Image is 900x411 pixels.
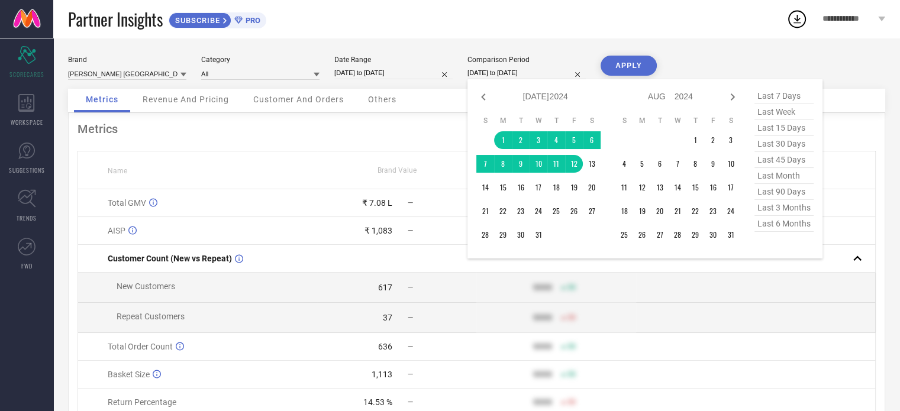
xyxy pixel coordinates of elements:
[565,202,583,220] td: Fri Jul 26 2024
[754,184,814,200] span: last 90 days
[363,397,392,407] div: 14.53 %
[533,313,552,322] div: 9999
[567,342,576,351] span: 50
[547,179,565,196] td: Thu Jul 18 2024
[530,116,547,125] th: Wednesday
[368,95,396,104] span: Others
[651,179,669,196] td: Tue Aug 13 2024
[754,216,814,232] span: last 6 months
[547,131,565,149] td: Thu Jul 04 2024
[9,166,45,174] span: SUGGESTIONS
[704,155,722,173] td: Fri Aug 09 2024
[68,7,163,31] span: Partner Insights
[583,116,601,125] th: Saturday
[68,56,186,64] div: Brand
[108,198,146,208] span: Total GMV
[722,155,740,173] td: Sat Aug 10 2024
[108,370,150,379] span: Basket Size
[565,131,583,149] td: Fri Jul 05 2024
[476,155,494,173] td: Sun Jul 07 2024
[651,116,669,125] th: Tuesday
[565,179,583,196] td: Fri Jul 19 2024
[512,226,530,244] td: Tue Jul 30 2024
[476,179,494,196] td: Sun Jul 14 2024
[567,283,576,292] span: 50
[530,179,547,196] td: Wed Jul 17 2024
[533,342,552,351] div: 9999
[467,56,586,64] div: Comparison Period
[722,202,740,220] td: Sat Aug 24 2024
[530,131,547,149] td: Wed Jul 03 2024
[565,155,583,173] td: Fri Jul 12 2024
[686,155,704,173] td: Thu Aug 08 2024
[108,397,176,407] span: Return Percentage
[494,202,512,220] td: Mon Jul 22 2024
[669,179,686,196] td: Wed Aug 14 2024
[533,370,552,379] div: 9999
[530,155,547,173] td: Wed Jul 10 2024
[615,226,633,244] td: Sun Aug 25 2024
[408,226,413,235] span: —
[754,104,814,120] span: last week
[754,168,814,184] span: last month
[86,95,118,104] span: Metrics
[704,179,722,196] td: Fri Aug 16 2024
[11,118,43,127] span: WORKSPACE
[169,9,266,28] a: SUBSCRIBEPRO
[533,283,552,292] div: 9999
[378,166,417,174] span: Brand Value
[494,116,512,125] th: Monday
[547,116,565,125] th: Thursday
[408,283,413,292] span: —
[583,179,601,196] td: Sat Jul 20 2024
[704,116,722,125] th: Friday
[633,155,651,173] td: Mon Aug 05 2024
[754,200,814,216] span: last 3 months
[686,226,704,244] td: Thu Aug 29 2024
[722,179,740,196] td: Sat Aug 17 2024
[530,202,547,220] td: Wed Jul 24 2024
[494,131,512,149] td: Mon Jul 01 2024
[253,95,344,104] span: Customer And Orders
[512,131,530,149] td: Tue Jul 02 2024
[169,16,223,25] span: SUBSCRIBE
[669,226,686,244] td: Wed Aug 28 2024
[669,155,686,173] td: Wed Aug 07 2024
[669,202,686,220] td: Wed Aug 21 2024
[754,120,814,136] span: last 15 days
[512,179,530,196] td: Tue Jul 16 2024
[722,226,740,244] td: Sat Aug 31 2024
[565,116,583,125] th: Friday
[615,116,633,125] th: Sunday
[512,116,530,125] th: Tuesday
[583,155,601,173] td: Sat Jul 13 2024
[108,254,232,263] span: Customer Count (New vs Repeat)
[476,202,494,220] td: Sun Jul 21 2024
[704,202,722,220] td: Fri Aug 23 2024
[754,152,814,168] span: last 45 days
[9,70,44,79] span: SCORECARDS
[651,155,669,173] td: Tue Aug 06 2024
[408,313,413,322] span: —
[533,397,552,407] div: 9999
[567,313,576,322] span: 50
[633,226,651,244] td: Mon Aug 26 2024
[686,116,704,125] th: Thursday
[108,342,173,351] span: Total Order Count
[494,155,512,173] td: Mon Jul 08 2024
[615,179,633,196] td: Sun Aug 11 2024
[633,179,651,196] td: Mon Aug 12 2024
[201,56,320,64] div: Category
[108,226,125,235] span: AISP
[704,226,722,244] td: Fri Aug 30 2024
[494,226,512,244] td: Mon Jul 29 2024
[567,398,576,406] span: 50
[686,179,704,196] td: Thu Aug 15 2024
[512,202,530,220] td: Tue Jul 23 2024
[512,155,530,173] td: Tue Jul 09 2024
[383,313,392,322] div: 37
[725,90,740,104] div: Next month
[362,198,392,208] div: ₹ 7.08 L
[117,312,185,321] span: Repeat Customers
[633,202,651,220] td: Mon Aug 19 2024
